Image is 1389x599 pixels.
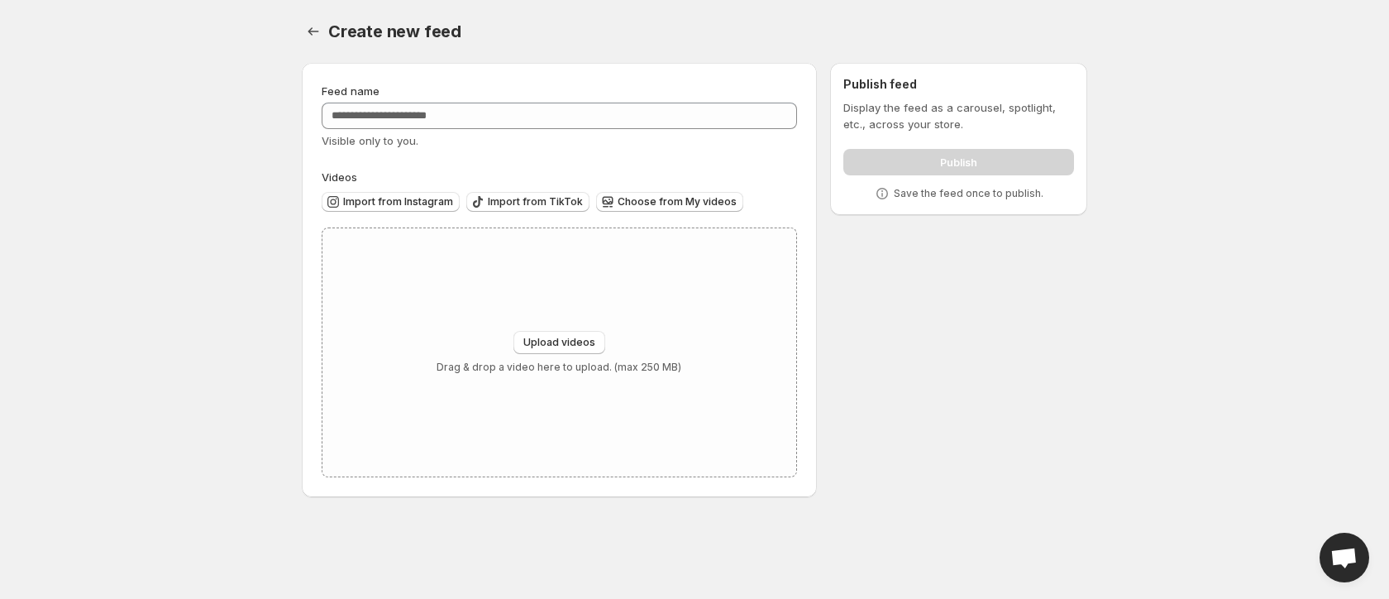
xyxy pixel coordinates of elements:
button: Import from Instagram [322,192,460,212]
span: Import from TikTok [488,195,583,208]
span: Videos [322,170,357,184]
span: Choose from My videos [618,195,737,208]
p: Drag & drop a video here to upload. (max 250 MB) [437,361,681,374]
span: Create new feed [328,22,461,41]
button: Upload videos [513,331,605,354]
p: Save the feed once to publish. [894,187,1043,200]
span: Visible only to you. [322,134,418,147]
button: Import from TikTok [466,192,589,212]
span: Import from Instagram [343,195,453,208]
p: Display the feed as a carousel, spotlight, etc., across your store. [843,99,1074,132]
h2: Publish feed [843,76,1074,93]
button: Choose from My videos [596,192,743,212]
span: Upload videos [523,336,595,349]
div: Open chat [1320,533,1369,582]
button: Settings [302,20,325,43]
span: Feed name [322,84,379,98]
